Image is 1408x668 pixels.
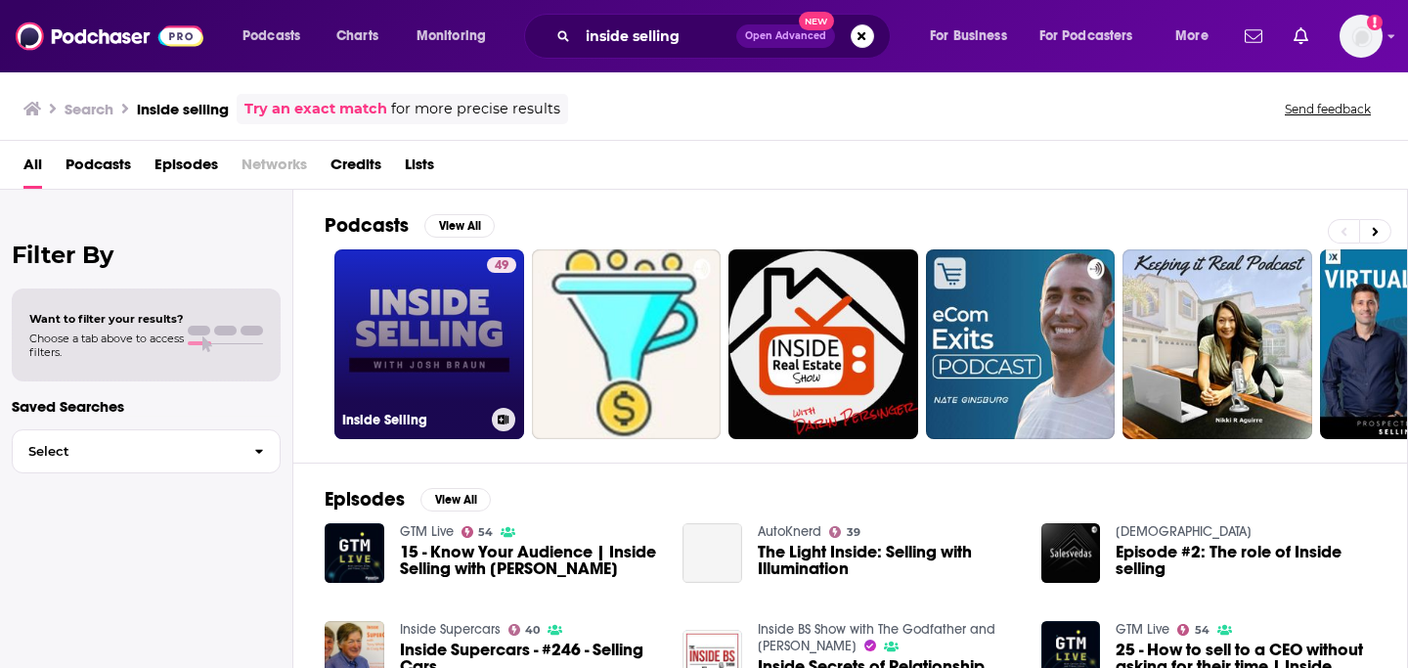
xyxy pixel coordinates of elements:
[424,214,495,238] button: View All
[462,526,494,538] a: 54
[325,487,491,512] a: EpisodesView All
[1039,22,1133,50] span: For Podcasters
[325,487,405,512] h2: Episodes
[334,249,524,439] a: 49Inside Selling
[1340,15,1383,58] button: Show profile menu
[242,149,307,189] span: Networks
[1116,523,1252,540] a: Salesvedas
[799,12,834,30] span: New
[154,149,218,189] a: Episodes
[324,21,390,52] a: Charts
[242,22,300,50] span: Podcasts
[12,429,281,473] button: Select
[1116,621,1169,638] a: GTM Live
[244,98,387,120] a: Try an exact match
[495,256,508,276] span: 49
[525,626,540,635] span: 40
[336,22,378,50] span: Charts
[400,621,501,638] a: Inside Supercars
[400,523,454,540] a: GTM Live
[847,528,860,537] span: 39
[1027,21,1162,52] button: open menu
[403,21,511,52] button: open menu
[1286,20,1316,53] a: Show notifications dropdown
[1195,626,1210,635] span: 54
[930,22,1007,50] span: For Business
[325,523,384,583] img: 15 - Know Your Audience | Inside Selling with Josh Braun
[342,412,484,428] h3: Inside Selling
[829,526,860,538] a: 39
[66,149,131,189] a: Podcasts
[682,523,742,583] a: The Light Inside: Selling with Illumination
[13,445,239,458] span: Select
[758,523,821,540] a: AutoKnerd
[1175,22,1209,50] span: More
[29,332,184,359] span: Choose a tab above to access filters.
[1041,523,1101,583] img: Episode #2: The role of Inside selling
[405,149,434,189] a: Lists
[1367,15,1383,30] svg: Add a profile image
[916,21,1032,52] button: open menu
[578,21,736,52] input: Search podcasts, credits, & more...
[478,528,493,537] span: 54
[400,544,660,577] a: 15 - Know Your Audience | Inside Selling with Josh Braun
[16,18,203,55] img: Podchaser - Follow, Share and Rate Podcasts
[1340,15,1383,58] img: User Profile
[325,213,495,238] a: PodcastsView All
[1116,544,1376,577] a: Episode #2: The role of Inside selling
[758,544,1018,577] a: The Light Inside: Selling with Illumination
[12,397,281,416] p: Saved Searches
[417,22,486,50] span: Monitoring
[325,213,409,238] h2: Podcasts
[12,241,281,269] h2: Filter By
[508,624,541,636] a: 40
[65,100,113,118] h3: Search
[487,257,516,273] a: 49
[391,98,560,120] span: for more precise results
[137,100,229,118] h3: inside selling
[1162,21,1233,52] button: open menu
[758,621,995,654] a: Inside BS Show with The Godfather and Nicki G.
[330,149,381,189] a: Credits
[1237,20,1270,53] a: Show notifications dropdown
[1177,624,1210,636] a: 54
[23,149,42,189] a: All
[29,312,184,326] span: Want to filter your results?
[400,544,660,577] span: 15 - Know Your Audience | Inside Selling with [PERSON_NAME]
[1279,101,1377,117] button: Send feedback
[229,21,326,52] button: open menu
[745,31,826,41] span: Open Advanced
[543,14,909,59] div: Search podcasts, credits, & more...
[736,24,835,48] button: Open AdvancedNew
[420,488,491,512] button: View All
[1340,15,1383,58] span: Logged in as systemsteam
